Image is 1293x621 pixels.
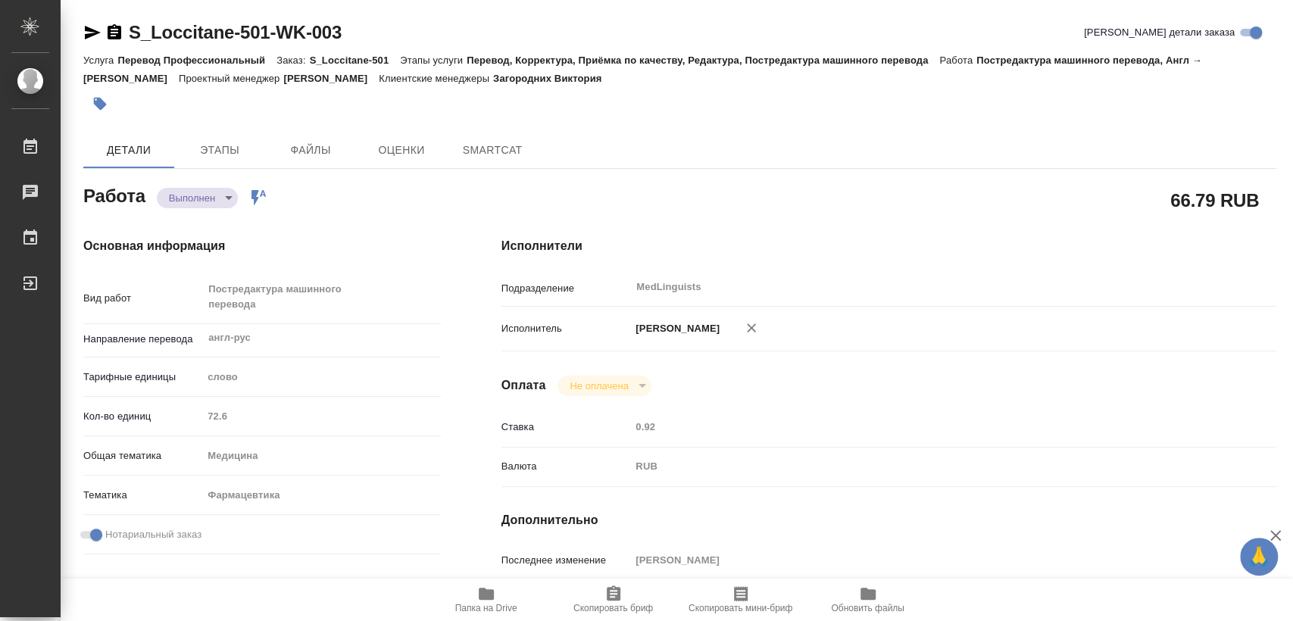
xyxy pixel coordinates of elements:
button: Скопировать ссылку [105,23,123,42]
p: Тарифные единицы [83,370,202,385]
p: S_Loccitane-501 [310,55,401,66]
div: Фармацевтика [202,482,440,508]
div: RUB [630,454,1211,479]
span: SmartCat [456,141,529,160]
h4: Оплата [501,376,546,395]
input: Пустое поле [202,405,440,427]
p: [PERSON_NAME] [630,321,720,336]
p: Направление перевода [83,332,202,347]
span: 🙏 [1246,541,1272,573]
button: Скопировать бриф [550,579,677,621]
div: Медицина [202,443,440,469]
p: Загородних Виктория [493,73,613,84]
span: Скопировать бриф [573,603,653,613]
button: Скопировать мини-бриф [677,579,804,621]
input: Пустое поле [630,416,1211,438]
p: Клиентские менеджеры [379,73,493,84]
span: [PERSON_NAME] детали заказа [1084,25,1235,40]
div: Выполнен [157,188,238,208]
p: Общая тематика [83,448,202,463]
span: Файлы [274,141,347,160]
p: Подразделение [501,281,631,296]
p: Тематика [83,488,202,503]
input: Пустое поле [630,549,1211,571]
h2: 66.79 RUB [1170,187,1259,213]
p: Исполнитель [501,321,631,336]
p: Заказ: [276,55,309,66]
p: Вид работ [83,291,202,306]
p: Валюта [501,459,631,474]
p: Последнее изменение [501,553,631,568]
p: Работа [939,55,976,66]
span: Детали [92,141,165,160]
h4: Основная информация [83,237,441,255]
span: Обновить файлы [831,603,904,613]
p: Проектный менеджер [179,73,283,84]
button: Удалить исполнителя [735,311,768,345]
p: Кол-во единиц [83,409,202,424]
span: Этапы [183,141,256,160]
p: Ставка [501,420,631,435]
p: [PERSON_NAME] [283,73,379,84]
span: Нотариальный заказ [105,527,201,542]
h2: Работа [83,181,145,208]
p: Перевод, Корректура, Приёмка по качеству, Редактура, Постредактура машинного перевода [467,55,939,66]
a: S_Loccitane-501-WK-003 [129,22,342,42]
h4: Исполнители [501,237,1276,255]
button: Не оплачена [565,379,632,392]
button: Папка на Drive [423,579,550,621]
span: Скопировать мини-бриф [689,603,792,613]
button: Добавить тэг [83,87,117,120]
button: 🙏 [1240,538,1278,576]
span: Папка на Drive [455,603,517,613]
div: слово [202,364,440,390]
h4: Дополнительно [501,511,1276,529]
button: Скопировать ссылку для ЯМессенджера [83,23,102,42]
p: Перевод Профессиональный [117,55,276,66]
button: Выполнен [164,192,220,204]
p: Этапы услуги [400,55,467,66]
div: Выполнен [557,376,651,396]
button: Обновить файлы [804,579,932,621]
p: Услуга [83,55,117,66]
span: Оценки [365,141,438,160]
